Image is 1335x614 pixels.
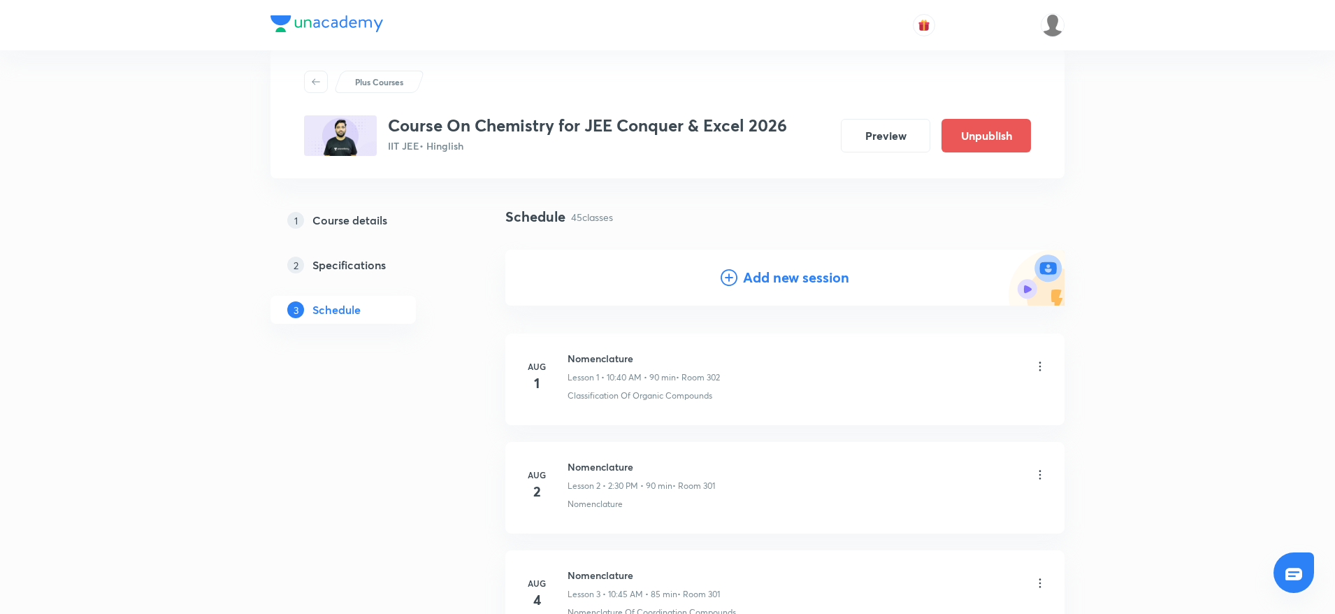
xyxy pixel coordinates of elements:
[568,588,677,601] p: Lesson 3 • 10:45 AM • 85 min
[568,568,720,583] h6: Nomenclature
[270,15,383,32] img: Company Logo
[388,115,787,136] h3: Course On Chemistry for JEE Conquer & Excel 2026
[304,115,377,156] img: 009428BA-B603-4E8A-A4FC-B2966B65AC40_plus.png
[355,76,403,88] p: Plus Courses
[287,257,304,273] p: 2
[312,301,361,318] h5: Schedule
[1009,250,1065,306] img: Add
[743,267,849,288] h4: Add new session
[270,15,383,36] a: Company Logo
[568,459,715,474] h6: Nomenclature
[523,360,551,373] h6: Aug
[571,210,613,224] p: 45 classes
[941,119,1031,152] button: Unpublish
[841,119,930,152] button: Preview
[312,212,387,229] h5: Course details
[287,301,304,318] p: 3
[388,138,787,153] p: IIT JEE • Hinglish
[913,14,935,36] button: avatar
[1041,13,1065,37] img: Ankit Porwal
[287,212,304,229] p: 1
[568,371,676,384] p: Lesson 1 • 10:40 AM • 90 min
[505,206,565,227] h4: Schedule
[568,390,712,402] p: Classification Of Organic Compounds
[523,469,551,481] h6: Aug
[568,351,720,366] h6: Nomenclature
[523,590,551,611] h4: 4
[523,373,551,394] h4: 1
[677,588,720,601] p: • Room 301
[270,251,461,279] a: 2Specifications
[672,480,715,492] p: • Room 301
[676,371,720,384] p: • Room 302
[523,481,551,502] h4: 2
[568,498,623,511] p: Nomenclature
[918,19,930,31] img: avatar
[270,206,461,234] a: 1Course details
[523,577,551,590] h6: Aug
[568,480,672,492] p: Lesson 2 • 2:30 PM • 90 min
[312,257,386,273] h5: Specifications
